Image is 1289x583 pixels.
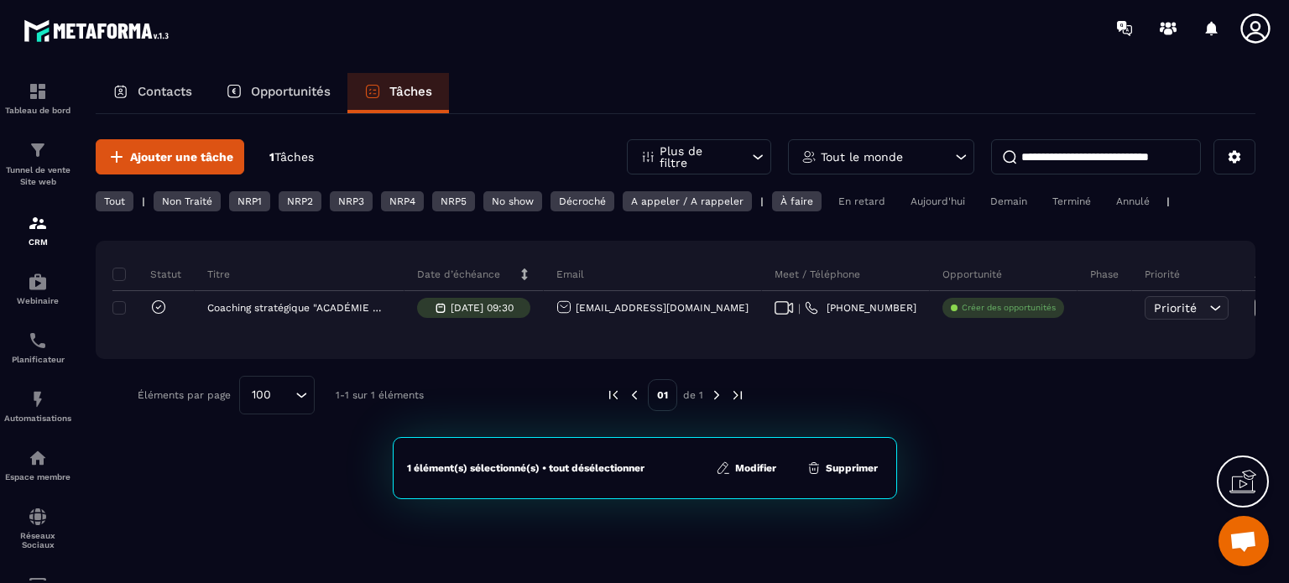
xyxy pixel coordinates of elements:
[1044,191,1099,211] div: Terminé
[962,302,1056,314] p: Créer des opportunités
[1219,516,1269,566] div: Ouvrir le chat
[4,531,71,549] p: Réseaux Sociaux
[1166,195,1170,207] p: |
[1090,268,1119,281] p: Phase
[28,448,48,468] img: automations
[801,460,883,476] button: Supprimer
[417,268,500,281] p: Date d’échéance
[381,191,424,211] div: NRP4
[623,191,752,211] div: A appeler / A rappeler
[4,237,71,247] p: CRM
[4,200,71,259] a: formationformationCRM
[207,302,387,314] p: Coaching stratégique "ACADÉMIE RÉSURGENCE"
[1145,268,1180,281] p: Priorité
[28,272,48,292] img: automations
[209,73,347,113] a: Opportunités
[483,191,542,211] div: No show
[251,84,331,99] p: Opportunités
[760,195,764,207] p: |
[96,191,133,211] div: Tout
[730,388,745,403] img: next
[138,84,192,99] p: Contacts
[775,268,860,281] p: Meet / Téléphone
[4,69,71,128] a: formationformationTableau de bord
[28,81,48,102] img: formation
[1154,301,1197,315] span: Priorité
[798,302,801,315] span: |
[683,388,703,402] p: de 1
[805,301,916,315] a: [PHONE_NUMBER]
[4,435,71,494] a: automationsautomationsEspace membre
[4,318,71,377] a: schedulerschedulerPlanificateur
[4,128,71,200] a: formationformationTunnel de vente Site web
[347,73,449,113] a: Tâches
[389,84,432,99] p: Tâches
[432,191,475,211] div: NRP5
[942,268,1002,281] p: Opportunité
[606,388,621,403] img: prev
[982,191,1036,211] div: Demain
[239,376,315,414] div: Search for option
[130,148,233,165] span: Ajouter une tâche
[711,460,781,476] button: Modifier
[4,494,71,562] a: social-networksocial-networkRéseaux Sociaux
[4,296,71,305] p: Webinaire
[4,377,71,435] a: automationsautomationsAutomatisations
[709,388,724,403] img: next
[551,191,614,211] div: Décroché
[28,507,48,527] img: social-network
[142,195,145,207] p: |
[4,164,71,188] p: Tunnel de vente Site web
[336,389,424,401] p: 1-1 sur 1 éléments
[648,379,677,411] p: 01
[117,268,181,281] p: Statut
[1108,191,1158,211] div: Annulé
[4,259,71,318] a: automationsautomationsWebinaire
[154,191,221,211] div: Non Traité
[96,139,244,174] button: Ajouter une tâche
[4,106,71,115] p: Tableau de bord
[246,386,277,404] span: 100
[269,149,314,165] p: 1
[4,414,71,423] p: Automatisations
[28,213,48,233] img: formation
[28,331,48,351] img: scheduler
[23,15,175,46] img: logo
[660,145,733,169] p: Plus de filtre
[902,191,973,211] div: Aujourd'hui
[830,191,894,211] div: En retard
[451,302,514,314] p: [DATE] 09:30
[772,191,822,211] div: À faire
[627,388,642,403] img: prev
[28,140,48,160] img: formation
[96,73,209,113] a: Contacts
[277,386,291,404] input: Search for option
[138,389,231,401] p: Éléments par page
[330,191,373,211] div: NRP3
[4,355,71,364] p: Planificateur
[279,191,321,211] div: NRP2
[4,472,71,481] p: Espace membre
[1255,268,1286,281] p: Action
[274,150,314,164] span: Tâches
[821,151,903,163] p: Tout le monde
[207,268,230,281] p: Titre
[28,389,48,409] img: automations
[229,191,270,211] div: NRP1
[556,268,584,281] p: Email
[407,461,644,475] div: 1 élément(s) sélectionné(s) • tout désélectionner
